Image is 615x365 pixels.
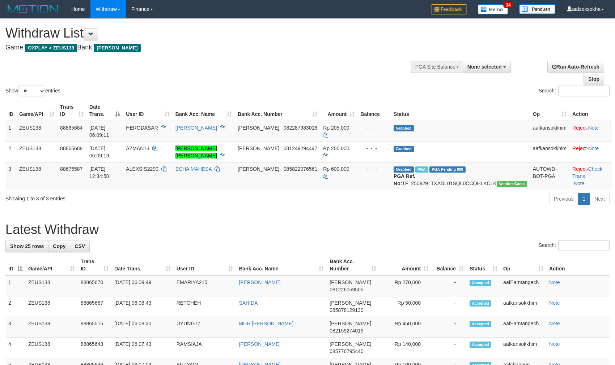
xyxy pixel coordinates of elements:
th: Game/API: activate to sort column ascending [16,100,57,121]
th: Bank Acc. Name: activate to sort column ascending [236,255,327,275]
a: Stop [584,73,604,85]
a: Previous [549,193,578,205]
h1: Latest Withdraw [5,222,610,237]
td: aafkansokkhim [500,296,546,317]
span: 88865684 [60,125,82,131]
th: Bank Acc. Name: activate to sort column ascending [173,100,235,121]
td: EMARIYA215 [174,275,236,296]
td: ZEUS138 [16,121,57,142]
td: 2 [5,142,16,162]
th: ID [5,100,16,121]
span: Show 25 rows [10,243,44,249]
td: [DATE] 06:08:30 [111,317,174,338]
td: - [432,338,467,358]
a: Note [549,321,560,326]
td: aafkansokkhim [530,142,569,162]
span: Accepted [470,280,491,286]
span: Copy 081249294447 to clipboard [284,145,317,151]
th: Game/API: activate to sort column ascending [25,255,78,275]
th: Status [391,100,530,121]
span: Copy 082159274019 to clipboard [330,328,363,334]
a: ECHA MAHESA [175,166,212,172]
th: ID: activate to sort column descending [5,255,25,275]
div: Showing 1 to 3 of 3 entries [5,192,251,202]
td: UYUNG77 [174,317,236,338]
span: 34 [503,2,513,8]
th: Trans ID: activate to sort column ascending [78,255,111,275]
td: - [432,296,467,317]
a: Reject [572,166,587,172]
td: aafEamtangech [500,275,546,296]
td: 88865643 [78,338,111,358]
td: AUTOWD-BOT-PGA [530,162,569,190]
td: [DATE] 06:07:43 [111,338,174,358]
td: - [432,275,467,296]
span: HERODASAR [126,125,158,131]
span: [PERSON_NAME] [330,279,371,285]
span: Copy 085878129130 to clipboard [330,307,363,313]
th: User ID: activate to sort column ascending [123,100,173,121]
a: Note [588,125,599,131]
span: Grabbed [394,166,414,173]
a: CSV [70,240,90,252]
span: Copy 085822076561 to clipboard [284,166,317,172]
th: Date Trans.: activate to sort column descending [86,100,123,121]
span: Rp 600.000 [323,166,349,172]
div: - - - [360,124,388,131]
td: 88865667 [78,296,111,317]
span: [PERSON_NAME] [238,125,279,131]
span: [PERSON_NAME] [94,44,140,52]
a: Check Trans [572,166,602,179]
td: [DATE] 06:08:43 [111,296,174,317]
input: Search: [558,240,610,251]
span: [PERSON_NAME] [238,166,279,172]
a: Next [590,193,610,205]
td: RAMSIAJA [174,338,236,358]
span: Accepted [470,321,491,327]
td: RETCHEH [174,296,236,317]
td: - [432,317,467,338]
th: Date Trans.: activate to sort column ascending [111,255,174,275]
a: Note [549,341,560,347]
div: - - - [360,165,388,173]
td: 4 [5,338,25,358]
span: Grabbed [394,146,414,152]
a: 1 [578,193,590,205]
span: Rp 200.000 [323,145,349,151]
a: SAHIDA [239,300,258,306]
td: ZEUS138 [25,317,78,338]
button: None selected [463,61,511,73]
th: Trans ID: activate to sort column ascending [57,100,86,121]
span: Grabbed [394,125,414,131]
b: PGA Ref. No: [394,173,415,186]
span: Copy 081226059505 to clipboard [330,287,363,292]
td: TF_250929_TXADL01SQL0CCQHLKCLK [391,162,530,190]
label: Search: [539,86,610,96]
select: Showentries [18,86,45,96]
span: PGA Pending [429,166,466,173]
td: ZEUS138 [25,296,78,317]
td: 1 [5,275,25,296]
a: Show 25 rows [5,240,48,252]
img: Feedback.jpg [431,4,467,14]
a: Copy [48,240,70,252]
a: Note [549,300,560,306]
td: · [569,142,612,162]
a: Reject [572,125,587,131]
a: [PERSON_NAME] [175,125,217,131]
span: [PERSON_NAME] [330,341,371,347]
td: aafkansokkhim [500,338,546,358]
td: aafkansokkhim [530,121,569,142]
th: Bank Acc. Number: activate to sort column ascending [327,255,379,275]
th: Op: activate to sort column ascending [530,100,569,121]
th: Op: activate to sort column ascending [500,255,546,275]
span: Copy 085776795440 to clipboard [330,348,363,354]
td: [DATE] 06:09:49 [111,275,174,296]
span: [PERSON_NAME] [238,145,279,151]
label: Show entries [5,86,60,96]
span: [DATE] 06:09:19 [89,145,109,158]
th: User ID: activate to sort column ascending [174,255,236,275]
td: ZEUS138 [25,275,78,296]
a: Note [549,279,560,285]
span: Marked by aafpengsreynich [415,166,428,173]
